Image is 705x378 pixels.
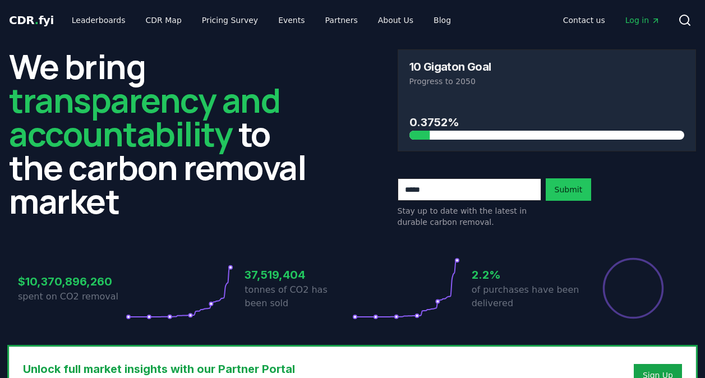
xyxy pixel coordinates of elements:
[409,114,685,131] h3: 0.3752%
[9,49,308,218] h2: We bring to the carbon removal market
[409,76,685,87] p: Progress to 2050
[554,10,614,30] a: Contact us
[245,266,352,283] h3: 37,519,404
[425,10,460,30] a: Blog
[269,10,314,30] a: Events
[35,13,39,27] span: .
[137,10,191,30] a: CDR Map
[546,178,592,201] button: Submit
[245,283,352,310] p: tonnes of CO2 has been sold
[398,205,541,228] p: Stay up to date with the latest in durable carbon removal.
[63,10,460,30] nav: Main
[18,273,126,290] h3: $10,370,896,260
[625,15,660,26] span: Log in
[9,77,280,156] span: transparency and accountability
[9,12,54,28] a: CDR.fyi
[18,290,126,303] p: spent on CO2 removal
[409,61,491,72] h3: 10 Gigaton Goal
[472,266,579,283] h3: 2.2%
[554,10,669,30] nav: Main
[63,10,135,30] a: Leaderboards
[9,13,54,27] span: CDR fyi
[316,10,367,30] a: Partners
[369,10,422,30] a: About Us
[23,361,512,377] h3: Unlock full market insights with our Partner Portal
[602,257,665,320] div: Percentage of sales delivered
[616,10,669,30] a: Log in
[472,283,579,310] p: of purchases have been delivered
[193,10,267,30] a: Pricing Survey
